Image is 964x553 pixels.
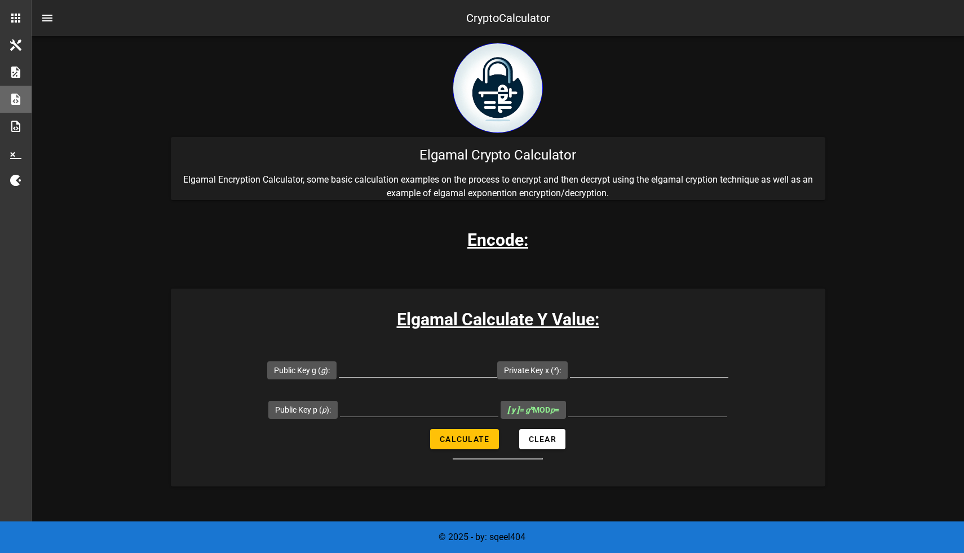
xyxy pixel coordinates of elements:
span: Calculate [439,435,489,444]
h3: Encode: [467,227,528,253]
button: nav-menu-toggle [34,5,61,32]
b: [ y ] [507,405,519,414]
i: p [550,405,555,414]
sup: x [554,365,556,372]
sup: x [530,404,533,412]
span: Clear [528,435,556,444]
div: CryptoCalculator [466,10,550,26]
p: Elgamal Encryption Calculator, some basic calculation examples on the process to encrypt and then... [171,173,825,200]
a: home [453,125,543,135]
i: g [321,366,325,375]
button: Calculate [430,429,498,449]
span: © 2025 - by: sqeel404 [439,532,525,542]
img: encryption logo [453,43,543,133]
div: Elgamal Crypto Calculator [171,137,825,173]
i: p [322,405,326,414]
i: = g [507,405,533,414]
h3: Elgamal Calculate Y Value: [171,307,825,332]
span: MOD = [507,405,559,414]
label: Public Key g ( ): [274,365,330,376]
button: Clear [519,429,565,449]
label: Public Key p ( ): [275,404,331,415]
label: Private Key x ( ): [504,365,561,376]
